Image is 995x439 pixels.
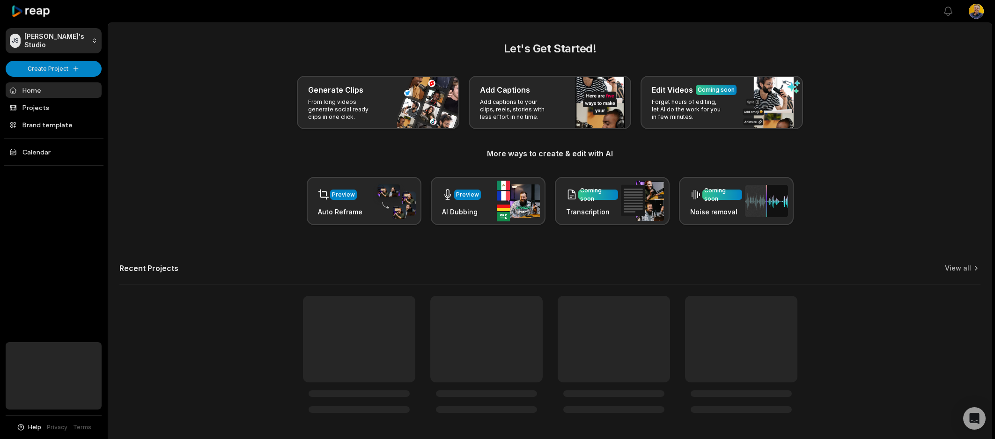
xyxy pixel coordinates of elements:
h3: AI Dubbing [442,207,481,217]
div: Preview [456,190,479,199]
a: Brand template [6,117,102,132]
p: From long videos generate social ready clips in one click. [308,98,381,121]
p: Forget hours of editing, let AI do the work for you in few minutes. [652,98,724,121]
a: Calendar [6,144,102,160]
a: Privacy [47,423,67,432]
h3: Edit Videos [652,84,693,95]
h2: Let's Get Started! [119,40,980,57]
p: [PERSON_NAME]'s Studio [24,32,88,49]
span: Help [28,423,41,432]
h3: Transcription [566,207,618,217]
button: Create Project [6,61,102,77]
img: ai_dubbing.png [497,181,540,221]
a: Home [6,82,102,98]
h3: Generate Clips [308,84,363,95]
h3: More ways to create & edit with AI [119,148,980,159]
div: Open Intercom Messenger [963,407,986,430]
img: noise_removal.png [745,185,788,217]
div: Coming soon [704,186,740,203]
a: Terms [73,423,91,432]
img: transcription.png [621,181,664,221]
button: Help [16,423,41,432]
a: Projects [6,100,102,115]
h3: Noise removal [690,207,742,217]
h3: Add Captions [480,84,530,95]
div: Coming soon [698,86,735,94]
div: JS [10,34,21,48]
p: Add captions to your clips, reels, stories with less effort in no time. [480,98,553,121]
h2: Recent Projects [119,263,178,273]
a: View all [945,263,971,273]
img: auto_reframe.png [373,183,416,219]
div: Coming soon [580,186,616,203]
div: Preview [332,190,355,199]
h3: Auto Reframe [318,207,362,217]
